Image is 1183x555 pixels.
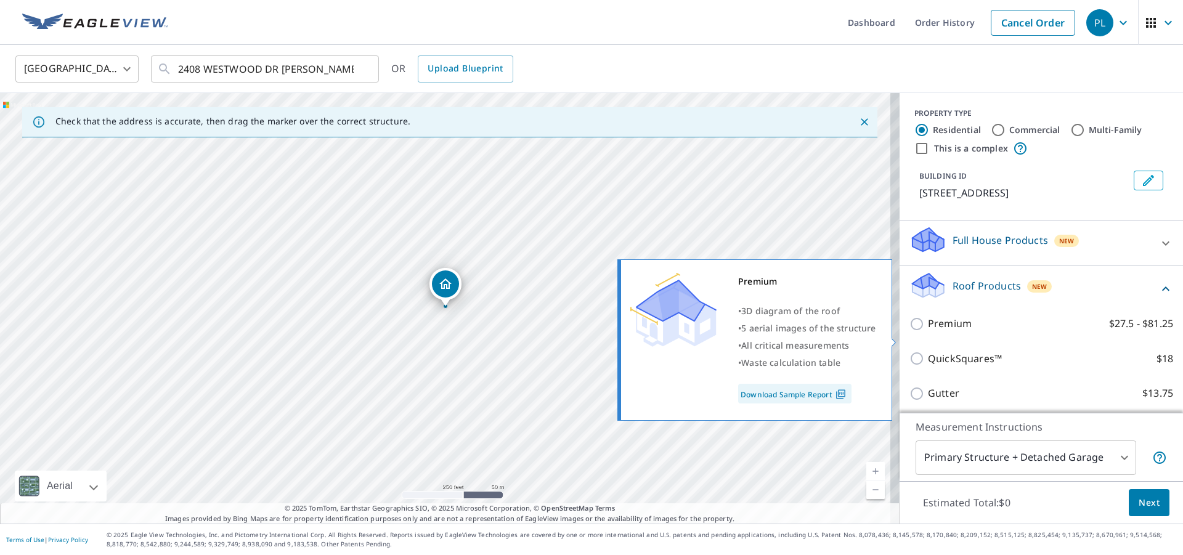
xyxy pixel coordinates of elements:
[928,351,1002,367] p: QuickSquares™
[1142,386,1173,401] p: $13.75
[1009,124,1060,136] label: Commercial
[933,124,981,136] label: Residential
[429,268,461,306] div: Dropped pin, building 1, Residential property, 2408 WESTWOOD DR OKANAGAN-SIMILKAMEEN BC V2A8Y8
[595,503,616,512] a: Terms
[48,535,88,544] a: Privacy Policy
[741,339,849,351] span: All critical measurements
[15,52,139,86] div: [GEOGRAPHIC_DATA]
[1109,316,1173,331] p: $27.5 - $81.25
[1086,9,1113,36] div: PL
[866,462,885,480] a: Current Level 17, Zoom In
[928,316,972,331] p: Premium
[1139,495,1160,511] span: Next
[741,305,840,317] span: 3D diagram of the roof
[916,440,1136,475] div: Primary Structure + Detached Garage
[15,471,107,501] div: Aerial
[418,55,513,83] a: Upload Blueprint
[741,322,876,334] span: 5 aerial images of the structure
[909,225,1173,261] div: Full House ProductsNew
[741,357,840,368] span: Waste calculation table
[6,536,88,543] p: |
[856,114,872,130] button: Close
[738,320,876,337] div: •
[55,116,410,127] p: Check that the address is accurate, then drag the marker over the correct structure.
[1032,282,1047,291] span: New
[6,535,44,544] a: Terms of Use
[738,384,852,403] a: Download Sample Report
[630,273,717,347] img: Premium
[866,480,885,499] a: Current Level 17, Zoom Out
[1059,236,1075,246] span: New
[738,354,876,371] div: •
[914,108,1168,119] div: PROPERTY TYPE
[953,233,1048,248] p: Full House Products
[953,278,1021,293] p: Roof Products
[913,489,1020,516] p: Estimated Total: $0
[919,171,967,181] p: BUILDING ID
[1129,489,1169,517] button: Next
[1157,351,1173,367] p: $18
[1089,124,1142,136] label: Multi-Family
[391,55,513,83] div: OR
[43,471,76,501] div: Aerial
[934,142,1008,155] label: This is a complex
[909,271,1173,306] div: Roof ProductsNew
[991,10,1075,36] a: Cancel Order
[919,185,1129,200] p: [STREET_ADDRESS]
[916,419,1167,434] p: Measurement Instructions
[178,52,354,86] input: Search by address or latitude-longitude
[22,14,168,32] img: EV Logo
[928,386,959,401] p: Gutter
[1152,450,1167,465] span: Your report will include the primary structure and a detached garage if one exists.
[738,337,876,354] div: •
[428,61,503,76] span: Upload Blueprint
[1134,171,1163,190] button: Edit building 1
[107,530,1177,549] p: © 2025 Eagle View Technologies, Inc. and Pictometry International Corp. All Rights Reserved. Repo...
[738,302,876,320] div: •
[285,503,616,514] span: © 2025 TomTom, Earthstar Geographics SIO, © 2025 Microsoft Corporation, ©
[832,389,849,400] img: Pdf Icon
[541,503,593,512] a: OpenStreetMap
[738,273,876,290] div: Premium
